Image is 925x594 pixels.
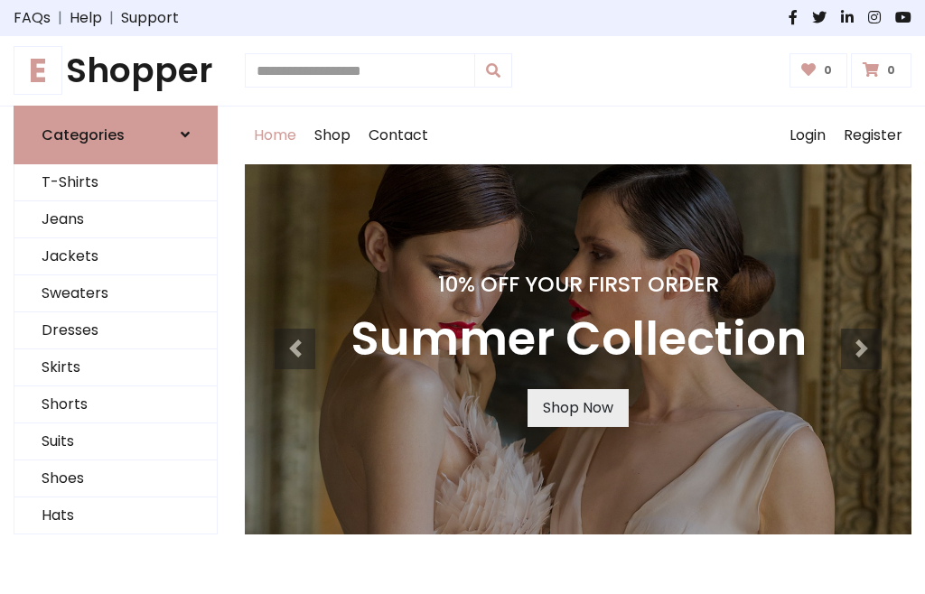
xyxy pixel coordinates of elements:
a: Support [121,7,179,29]
span: | [102,7,121,29]
a: Home [245,107,305,164]
a: Login [780,107,835,164]
a: FAQs [14,7,51,29]
h4: 10% Off Your First Order [350,272,807,297]
span: 0 [883,62,900,79]
span: | [51,7,70,29]
a: Contact [360,107,437,164]
a: Register [835,107,911,164]
a: EShopper [14,51,218,91]
a: Skirts [14,349,217,386]
a: Shoes [14,460,217,497]
a: Jackets [14,238,217,275]
h1: Shopper [14,51,218,91]
a: Shop Now [528,389,629,427]
a: Dresses [14,312,217,349]
span: E [14,46,62,95]
span: 0 [819,62,836,79]
h3: Summer Collection [350,311,807,367]
a: Shorts [14,386,217,423]
a: Hats [14,497,217,534]
a: Help [70,7,102,29]
h6: Categories [42,126,125,144]
a: T-Shirts [14,164,217,201]
a: 0 [790,53,848,88]
a: Jeans [14,201,217,238]
a: Suits [14,423,217,460]
a: 0 [851,53,911,88]
a: Sweaters [14,275,217,312]
a: Shop [305,107,360,164]
a: Categories [14,106,218,164]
